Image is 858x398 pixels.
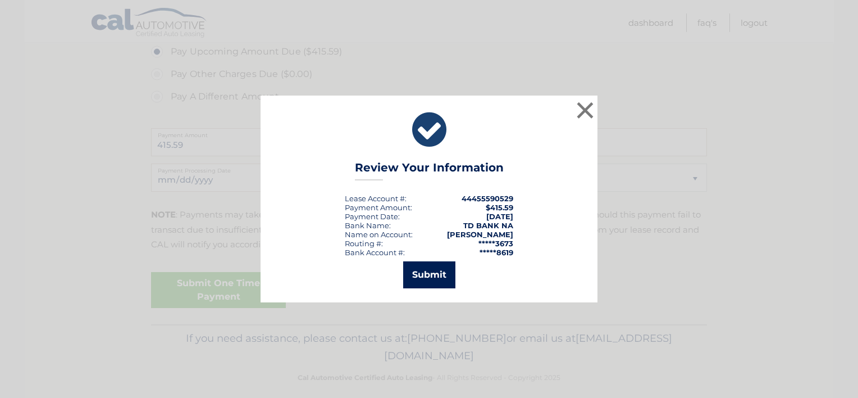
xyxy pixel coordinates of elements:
[574,99,596,121] button: ×
[355,161,504,180] h3: Review Your Information
[447,230,513,239] strong: [PERSON_NAME]
[345,194,407,203] div: Lease Account #:
[486,212,513,221] span: [DATE]
[345,230,413,239] div: Name on Account:
[345,221,391,230] div: Bank Name:
[486,203,513,212] span: $415.59
[345,239,383,248] div: Routing #:
[345,203,412,212] div: Payment Amount:
[463,221,513,230] strong: TD BANK NA
[345,248,405,257] div: Bank Account #:
[462,194,513,203] strong: 44455590529
[403,261,455,288] button: Submit
[345,212,398,221] span: Payment Date
[345,212,400,221] div: :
